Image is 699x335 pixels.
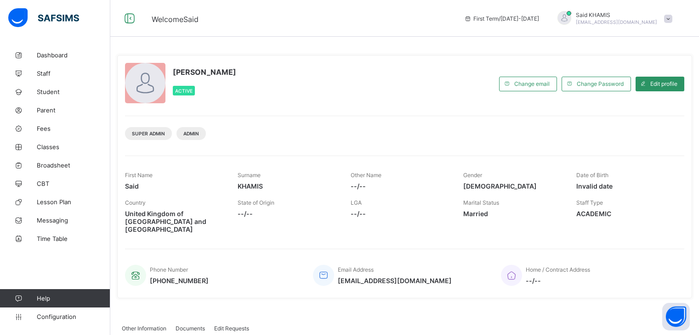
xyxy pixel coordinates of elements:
[351,210,449,218] span: --/--
[650,80,677,87] span: Edit profile
[576,11,657,18] span: Said KHAMIS
[351,172,381,179] span: Other Name
[125,199,146,206] span: Country
[37,143,110,151] span: Classes
[351,199,362,206] span: LGA
[351,182,449,190] span: --/--
[132,131,165,136] span: Super Admin
[37,313,110,320] span: Configuration
[175,88,193,94] span: Active
[37,125,110,132] span: Fees
[8,8,79,28] img: safsims
[338,266,374,273] span: Email Address
[37,106,110,114] span: Parent
[152,15,199,24] span: Welcome Said
[125,172,153,179] span: First Name
[238,172,261,179] span: Surname
[37,70,110,77] span: Staff
[122,325,166,332] span: Other Information
[37,51,110,59] span: Dashboard
[576,172,608,179] span: Date of Birth
[37,180,110,187] span: CBT
[526,266,590,273] span: Home / Contract Address
[37,198,110,206] span: Lesson Plan
[37,295,110,302] span: Help
[338,277,452,285] span: [EMAIL_ADDRESS][DOMAIN_NAME]
[238,199,274,206] span: State of Origin
[183,131,199,136] span: Admin
[173,67,236,77] span: [PERSON_NAME]
[214,325,249,332] span: Edit Requests
[176,325,205,332] span: Documents
[577,80,624,87] span: Change Password
[37,88,110,95] span: Student
[463,199,499,206] span: Marital Status
[463,172,482,179] span: Gender
[576,19,657,25] span: [EMAIL_ADDRESS][DOMAIN_NAME]
[125,182,224,190] span: Said
[662,303,690,330] button: Open asap
[548,11,677,26] div: SaidKHAMIS
[576,182,675,190] span: Invalid date
[125,210,224,233] span: United Kingdom of [GEOGRAPHIC_DATA] and [GEOGRAPHIC_DATA]
[463,182,562,190] span: [DEMOGRAPHIC_DATA]
[576,199,603,206] span: Staff Type
[238,182,336,190] span: KHAMIS
[526,277,590,285] span: --/--
[514,80,550,87] span: Change email
[238,210,336,218] span: --/--
[150,277,209,285] span: [PHONE_NUMBER]
[576,210,675,218] span: ACADEMIC
[37,162,110,169] span: Broadsheet
[37,217,110,224] span: Messaging
[463,210,562,218] span: Married
[464,15,539,22] span: session/term information
[150,266,188,273] span: Phone Number
[37,235,110,242] span: Time Table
